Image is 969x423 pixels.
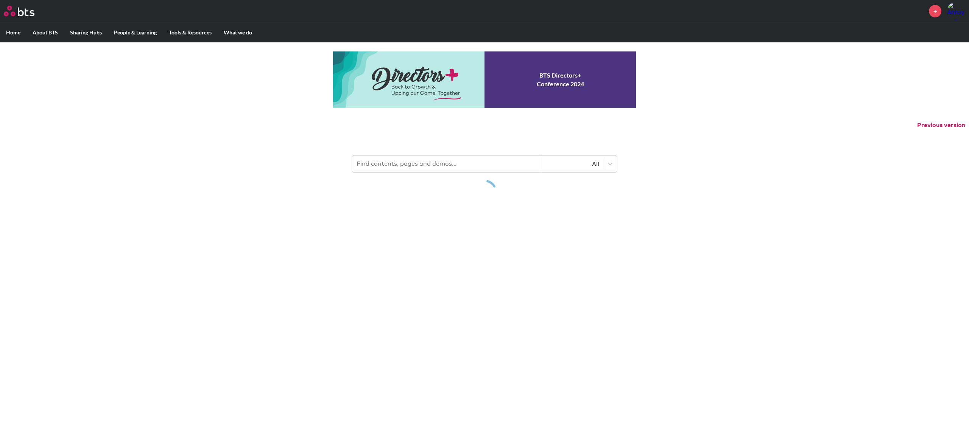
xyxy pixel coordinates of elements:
a: Conference 2024 [333,51,636,108]
a: Go home [4,6,48,16]
div: All [545,160,599,168]
label: Tools & Resources [163,23,218,42]
img: Abhay Gandotra [947,2,965,20]
a: Profile [947,2,965,20]
label: Sharing Hubs [64,23,108,42]
input: Find contents, pages and demos... [352,156,541,172]
button: Previous version [917,121,965,129]
img: BTS Logo [4,6,34,16]
a: + [929,5,941,17]
label: What we do [218,23,258,42]
label: People & Learning [108,23,163,42]
label: About BTS [26,23,64,42]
